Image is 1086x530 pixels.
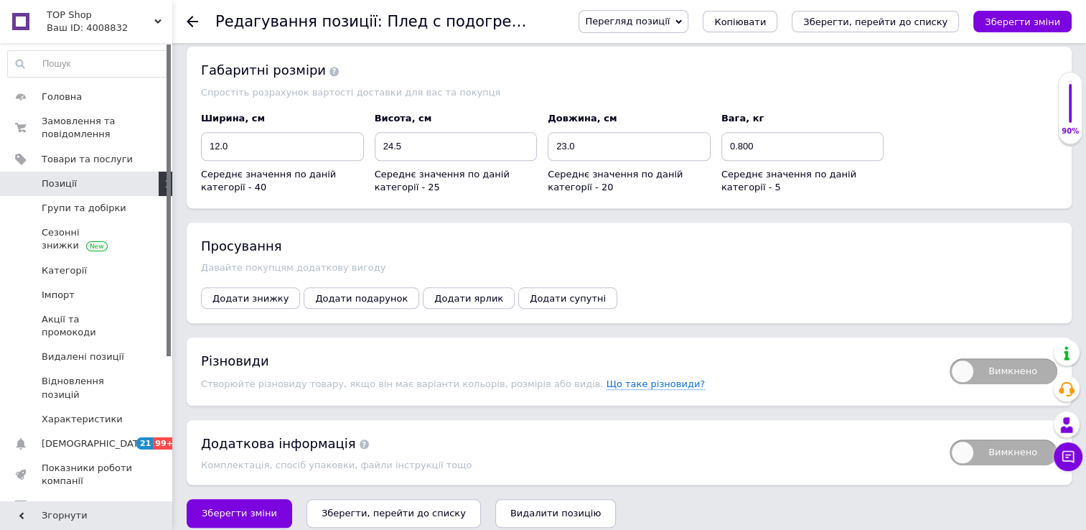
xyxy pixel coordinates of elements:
li: Универсальность – можно носить как взрослым, так и детям. [55,27,585,42]
button: Додати знижку [201,287,300,309]
li: USB-подогрев – работает от пауэрбанка. [55,42,585,57]
span: Характеристики [42,413,123,426]
div: Давайте покупцям додаткову вигоду [201,262,1057,273]
span: Додати ярлик [434,293,503,304]
span: Вимкнено [950,358,1057,384]
h1: Редагування позиції: Плед с подогревом от usb на молнии Плед с подогревом от повербанка с карманом [215,13,1060,30]
span: TOP Shop [47,9,154,22]
button: Копіювати [703,11,777,32]
span: Позиції [42,177,77,190]
div: Середнє значення по даній категорії - 25 [375,168,538,194]
span: Створюйте різновиду товару, якщо він має варіанти кольорів, розмірів або видів. [201,378,607,389]
span: Відновлення позицій [42,375,133,401]
span: Замовлення та повідомлення [42,115,133,141]
button: Зберегти, перейти до списку [306,499,481,528]
span: Відгуки [42,500,79,513]
div: 90% [1059,126,1082,136]
span: Додати супутні [530,293,606,304]
span: Копіювати [714,17,766,27]
button: Додати супутні [518,287,617,309]
span: Зберегти зміни [202,508,277,519]
span: 21 [136,437,153,450]
div: Этот станет вашим лучшим спутником в холодные дни и актуальным подарком для близких! [26,141,614,156]
span: Видалити позицію [510,508,601,519]
span: Додати подарунок [315,293,408,304]
span: 99+ [153,437,177,450]
input: Вага, кг [721,132,884,161]
div: Повернутися назад [187,16,198,27]
div: Ваш ID: 4008832 [47,22,172,34]
li: Энергоэффективность – минимальный расход энергии, максимальный комфорт. [55,86,585,101]
span: Категорії [42,264,87,277]
div: Комплектація, спосіб упаковки, файли інструкції тощо [201,460,935,470]
button: Чат з покупцем [1054,442,1082,471]
span: Товари та послуги [42,153,133,166]
input: Пошук [8,51,169,77]
li: Мягкий материал – плюш, приятный на ощупь, идеально сохраняет тепло. [55,71,585,86]
div: Додаткова інформація [201,434,935,452]
button: Зберегти, перейти до списку [792,11,959,32]
div: Різновиди [201,352,935,370]
div: Габаритні розміри [201,61,1057,79]
span: Довжина, см [548,113,617,124]
span: Що таке різновиди? [607,378,706,390]
input: Довжина, см [548,132,711,161]
button: Зберегти зміни [187,499,292,528]
div: Просування [201,237,1057,255]
i: Зберегти, перейти до списку [322,508,466,519]
button: Додати ярлик [423,287,515,309]
strong: плед с подогревом от повербанка [46,142,204,153]
span: Вимкнено [950,440,1057,465]
span: Сезонні знижки [42,226,133,252]
div: Середнє значення по даній категорії - 5 [721,168,884,194]
button: Додати подарунок [304,287,419,309]
div: Спростіть розрахунок вартості доставки для вас та покупця [201,87,1057,98]
span: [DEMOGRAPHIC_DATA] [42,437,148,450]
span: Показники роботи компанії [42,462,133,488]
input: Ширина, см [201,132,364,161]
button: Видалити позицію [495,499,616,528]
span: Групи та добірки [42,202,126,215]
span: Додати знижку [212,293,289,304]
span: Висота, см [375,113,432,124]
strong: Преимущества пледа: [37,4,139,14]
span: Імпорт [42,289,75,302]
span: Вага, кг [721,113,764,124]
span: Акції та промокоди [42,313,133,339]
div: 🔥 [26,2,614,17]
span: Ширина, см [201,113,265,124]
div: Середнє значення по даній категорії - 20 [548,168,711,194]
input: Висота, см [375,132,538,161]
span: Видалені позиції [42,350,124,363]
i: Зберегти зміни [985,17,1060,27]
li: Карман для павербанка – удобно и безопасно, никаких мешающих проводов. [55,56,585,71]
div: Середнє значення по даній категорії - 40 [201,168,364,194]
button: Зберегти зміни [973,11,1072,32]
div: 90% Якість заповнення [1058,72,1082,144]
i: Зберегти, перейти до списку [803,17,947,27]
span: Перегляд позиції [585,16,670,27]
span: Головна [42,90,82,103]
